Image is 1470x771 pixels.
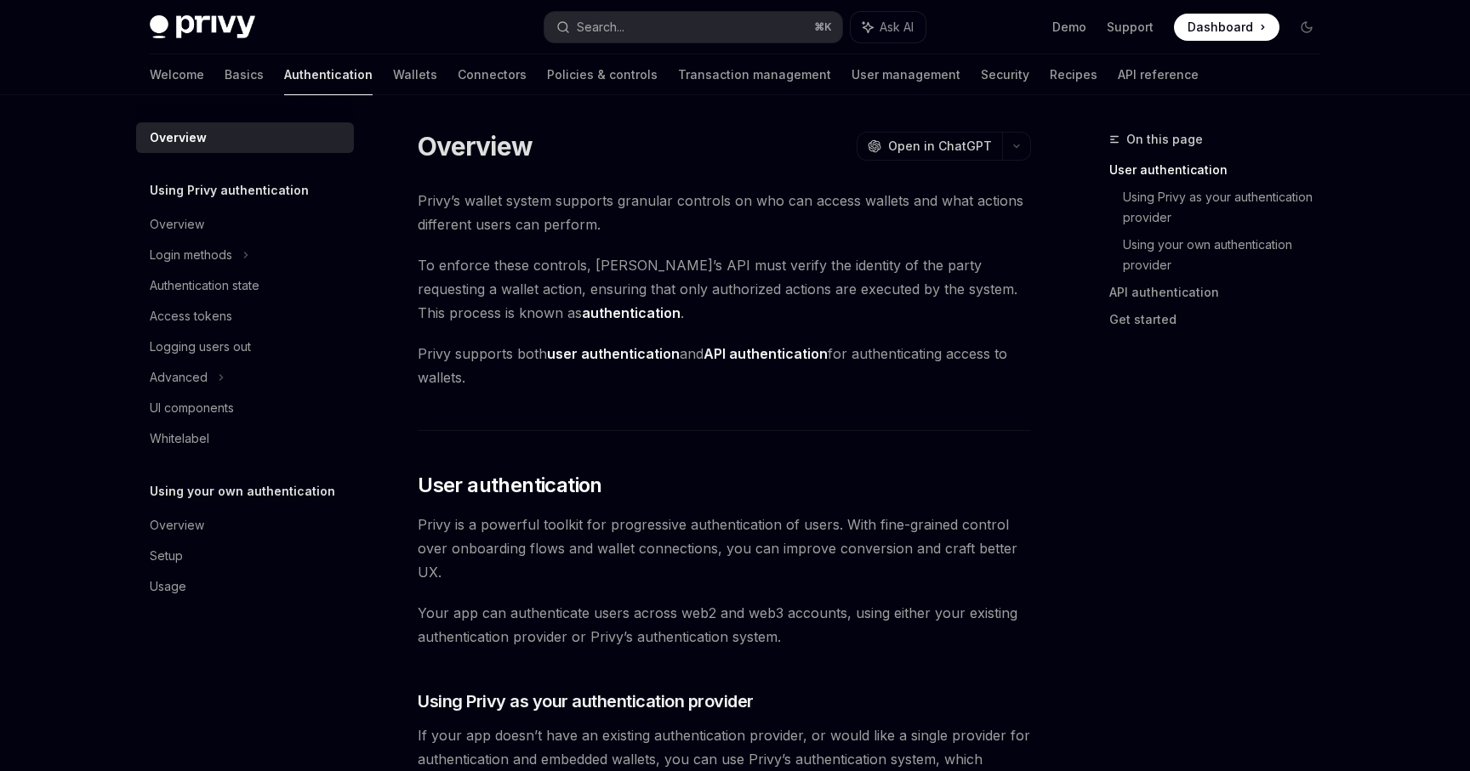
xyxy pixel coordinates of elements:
[150,546,183,566] div: Setup
[418,601,1031,649] span: Your app can authenticate users across web2 and web3 accounts, using either your existing authent...
[1293,14,1320,41] button: Toggle dark mode
[547,54,658,95] a: Policies & controls
[1109,279,1334,306] a: API authentication
[284,54,373,95] a: Authentication
[888,138,992,155] span: Open in ChatGPT
[857,132,1002,161] button: Open in ChatGPT
[1107,19,1154,36] a: Support
[150,54,204,95] a: Welcome
[136,270,354,301] a: Authentication state
[136,510,354,541] a: Overview
[544,12,842,43] button: Search...⌘K
[150,306,232,326] div: Access tokens
[393,54,437,95] a: Wallets
[418,513,1031,584] span: Privy is a powerful toolkit for progressive authentication of users. With fine-grained control ov...
[150,515,204,536] div: Overview
[1118,54,1199,95] a: API reference
[1109,156,1334,184] a: User authentication
[1050,54,1097,95] a: Recipes
[136,423,354,454] a: Whitelabel
[150,245,232,265] div: Login methods
[814,20,832,34] span: ⌘ K
[136,301,354,332] a: Access tokens
[418,342,1031,389] span: Privy supports both and for authenticating access to wallets.
[225,54,264,95] a: Basics
[1109,306,1334,333] a: Get started
[1123,184,1334,231] a: Using Privy as your authentication provider
[418,689,754,713] span: Using Privy as your authentication provider
[150,214,204,235] div: Overview
[851,12,926,43] button: Ask AI
[1126,129,1203,150] span: On this page
[150,576,186,597] div: Usage
[150,180,309,201] h5: Using Privy authentication
[418,253,1031,325] span: To enforce these controls, [PERSON_NAME]’s API must verify the identity of the party requesting a...
[136,571,354,602] a: Usage
[136,122,354,153] a: Overview
[136,393,354,423] a: UI components
[150,367,208,388] div: Advanced
[704,345,828,362] strong: API authentication
[1174,14,1279,41] a: Dashboard
[678,54,831,95] a: Transaction management
[981,54,1029,95] a: Security
[150,428,209,449] div: Whitelabel
[136,209,354,240] a: Overview
[1052,19,1086,36] a: Demo
[150,398,234,418] div: UI components
[880,19,914,36] span: Ask AI
[418,472,602,499] span: User authentication
[136,541,354,571] a: Setup
[150,275,259,296] div: Authentication state
[150,481,335,502] h5: Using your own authentication
[150,15,255,39] img: dark logo
[1123,231,1334,279] a: Using your own authentication provider
[582,304,681,321] strong: authentication
[136,332,354,362] a: Logging users out
[418,189,1031,236] span: Privy’s wallet system supports granular controls on who can access wallets and what actions diffe...
[852,54,960,95] a: User management
[150,128,207,148] div: Overview
[577,17,624,37] div: Search...
[150,337,251,357] div: Logging users out
[547,345,680,362] strong: user authentication
[458,54,527,95] a: Connectors
[1188,19,1253,36] span: Dashboard
[418,131,533,162] h1: Overview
